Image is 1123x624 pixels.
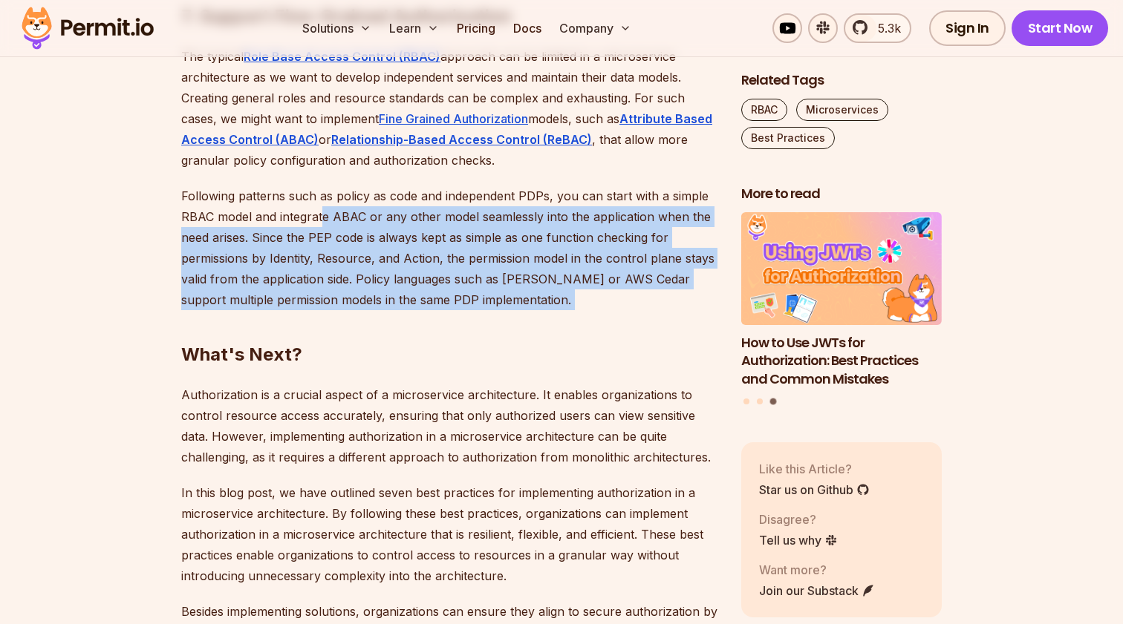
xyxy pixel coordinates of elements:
[759,480,870,498] a: Star us on Github
[741,212,942,389] li: 3 of 3
[181,283,717,367] h2: What's Next?
[741,212,942,389] a: How to Use JWTs for Authorization: Best Practices and Common MistakesHow to Use JWTs for Authoriz...
[869,19,901,37] span: 5.3k
[181,46,717,171] p: The typical approach can be limited in a microservice architecture as we want to develop independ...
[1012,10,1109,46] a: Start Now
[15,3,160,53] img: Permit logo
[741,71,942,90] h2: Related Tags
[929,10,1006,46] a: Sign In
[379,111,528,126] a: Fine Grained Authorization
[296,13,377,43] button: Solutions
[181,185,717,310] p: Following patterns such as policy as code and independent PDPs, you can start with a simple RBAC ...
[741,185,942,203] h2: More to read
[331,132,592,147] a: Relationship-Based Access Control (ReBAC)
[743,398,749,404] button: Go to slide 1
[181,384,717,467] p: Authorization is a crucial aspect of a microservice architecture. It enables organizations to con...
[757,398,763,404] button: Go to slide 2
[741,99,787,121] a: RBAC
[796,99,888,121] a: Microservices
[759,459,870,477] p: Like this Article?
[553,13,637,43] button: Company
[741,212,942,325] img: How to Use JWTs for Authorization: Best Practices and Common Mistakes
[741,212,942,407] div: Posts
[759,560,875,578] p: Want more?
[741,127,835,149] a: Best Practices
[769,398,776,404] button: Go to slide 3
[844,13,911,43] a: 5.3k
[759,531,838,548] a: Tell us why
[181,482,717,586] p: In this blog post, we have outlined seven best practices for implementing authorization in a micr...
[741,333,942,388] h3: How to Use JWTs for Authorization: Best Practices and Common Mistakes
[759,581,875,599] a: Join our Substack
[451,13,501,43] a: Pricing
[507,13,547,43] a: Docs
[759,510,838,528] p: Disagree?
[383,13,445,43] button: Learn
